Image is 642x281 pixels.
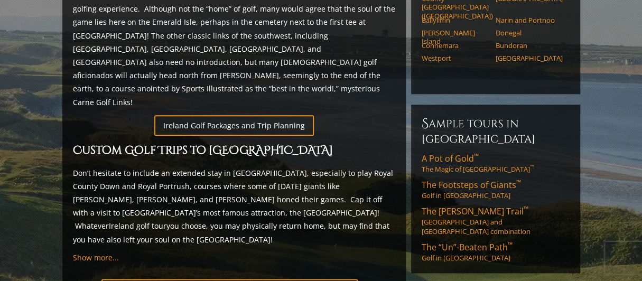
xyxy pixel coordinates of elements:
[73,142,395,160] h2: Custom Golf Trips to [GEOGRAPHIC_DATA]
[422,153,479,164] span: A Pot of Gold
[73,252,119,263] a: Show more...
[524,204,528,213] sup: ™
[474,152,479,161] sup: ™
[422,29,489,46] a: [PERSON_NAME] Island
[422,241,570,263] a: The “Un”-Beaten Path™Golf in [GEOGRAPHIC_DATA]
[154,115,314,136] a: Ireland Golf Packages and Trip Planning
[422,205,528,217] span: The [PERSON_NAME] Trail
[422,153,570,174] a: A Pot of Gold™The Magic of [GEOGRAPHIC_DATA]™
[422,54,489,62] a: Westport
[422,41,489,50] a: Connemara
[508,240,513,249] sup: ™
[422,115,570,146] h6: Sample Tours in [GEOGRAPHIC_DATA]
[422,16,489,24] a: Ballyliffin
[109,221,166,231] a: Ireland golf tour
[495,54,562,62] a: [GEOGRAPHIC_DATA]
[422,205,570,236] a: The [PERSON_NAME] Trail™[GEOGRAPHIC_DATA] and [GEOGRAPHIC_DATA] combination
[73,166,395,246] p: Don’t hesitate to include an extended stay in [GEOGRAPHIC_DATA], especially to play Royal County ...
[422,241,513,253] span: The “Un”-Beaten Path
[495,29,562,37] a: Donegal
[495,41,562,50] a: Bundoran
[530,164,534,171] sup: ™
[422,179,570,200] a: The Footsteps of Giants™Golf in [GEOGRAPHIC_DATA]
[495,16,562,24] a: Narin and Portnoo
[422,179,521,191] span: The Footsteps of Giants
[516,178,521,187] sup: ™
